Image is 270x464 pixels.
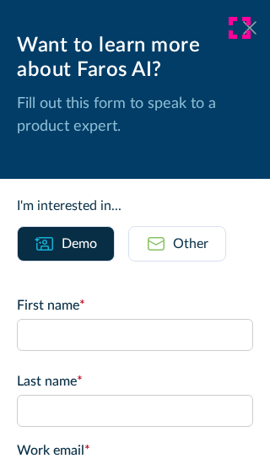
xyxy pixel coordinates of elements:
p: Fill out this form to speak to a product expert. [17,93,253,138]
div: Other [173,234,208,254]
label: Work email [17,440,253,461]
div: Demo [62,234,97,254]
div: I'm interested in... [17,196,253,216]
label: Last name [17,371,253,391]
div: Want to learn more about Faros AI? [17,34,253,83]
label: First name [17,295,253,316]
